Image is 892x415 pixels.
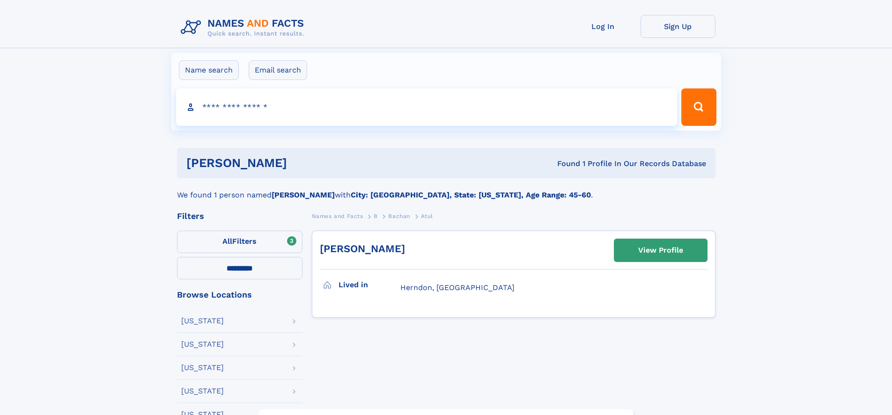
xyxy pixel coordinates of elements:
[177,212,302,220] div: Filters
[566,15,641,38] a: Log In
[176,88,678,126] input: search input
[614,239,707,262] a: View Profile
[312,210,363,222] a: Names and Facts
[222,237,232,246] span: All
[421,213,433,219] span: Atul
[638,240,683,261] div: View Profile
[177,178,715,201] div: We found 1 person named with .
[181,317,224,325] div: [US_STATE]
[339,277,400,293] h3: Lived in
[351,190,591,199] b: City: [GEOGRAPHIC_DATA], State: [US_STATE], Age Range: 45-60
[388,213,410,219] span: Bachan
[374,213,378,219] span: B
[388,210,410,222] a: Bachan
[179,60,239,80] label: Name search
[177,231,302,253] label: Filters
[177,291,302,299] div: Browse Locations
[681,88,716,126] button: Search Button
[249,60,307,80] label: Email search
[181,364,224,371] div: [US_STATE]
[400,283,515,292] span: Herndon, [GEOGRAPHIC_DATA]
[374,210,378,222] a: B
[320,243,405,255] a: [PERSON_NAME]
[422,159,706,169] div: Found 1 Profile In Our Records Database
[186,157,422,169] h1: [PERSON_NAME]
[181,387,224,395] div: [US_STATE]
[641,15,715,38] a: Sign Up
[272,190,335,199] b: [PERSON_NAME]
[181,341,224,348] div: [US_STATE]
[177,15,312,40] img: Logo Names and Facts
